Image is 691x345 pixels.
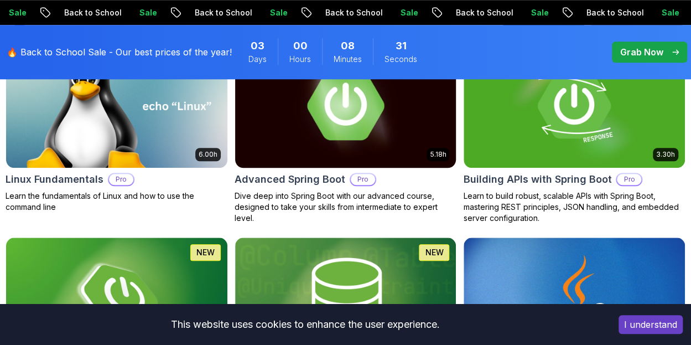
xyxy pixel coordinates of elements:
[6,44,227,168] img: Linux Fundamentals card
[248,54,267,65] span: Days
[334,54,362,65] span: Minutes
[109,174,133,185] p: Pro
[617,174,641,185] p: Pro
[235,43,457,224] a: Advanced Spring Boot card5.18hAdvanced Spring BootProDive deep into Spring Boot with our advanced...
[620,45,663,59] p: Grab Now
[196,247,215,258] p: NEW
[251,38,264,54] span: 3 Days
[619,315,683,334] button: Accept cookies
[351,174,375,185] p: Pro
[463,172,611,187] h2: Building APIs with Spring Boot
[652,7,687,18] p: Sale
[315,7,391,18] p: Back to School
[464,44,685,168] img: Building APIs with Spring Boot card
[385,54,417,65] span: Seconds
[289,54,311,65] span: Hours
[235,190,457,224] p: Dive deep into Spring Boot with our advanced course, designed to take your skills from intermedia...
[463,43,685,224] a: Building APIs with Spring Boot card3.30hBuilding APIs with Spring BootProLearn to build robust, s...
[430,150,446,159] p: 5.18h
[6,43,228,213] a: Linux Fundamentals card6.00hLinux FundamentalsProLearn the fundamentals of Linux and how to use t...
[7,45,232,59] p: 🔥 Back to School Sale - Our best prices of the year!
[521,7,557,18] p: Sale
[8,312,602,337] div: This website uses cookies to enhance the user experience.
[6,172,103,187] h2: Linux Fundamentals
[446,7,521,18] p: Back to School
[129,7,165,18] p: Sale
[341,38,355,54] span: 8 Minutes
[235,172,345,187] h2: Advanced Spring Boot
[293,38,308,54] span: 0 Hours
[391,7,426,18] p: Sale
[576,7,652,18] p: Back to School
[656,150,675,159] p: 3.30h
[199,150,217,159] p: 6.00h
[425,247,443,258] p: NEW
[260,7,295,18] p: Sale
[6,190,228,213] p: Learn the fundamentals of Linux and how to use the command line
[463,190,685,224] p: Learn to build robust, scalable APIs with Spring Boot, mastering REST principles, JSON handling, ...
[185,7,260,18] p: Back to School
[230,40,462,171] img: Advanced Spring Boot card
[54,7,129,18] p: Back to School
[396,38,407,54] span: 31 Seconds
